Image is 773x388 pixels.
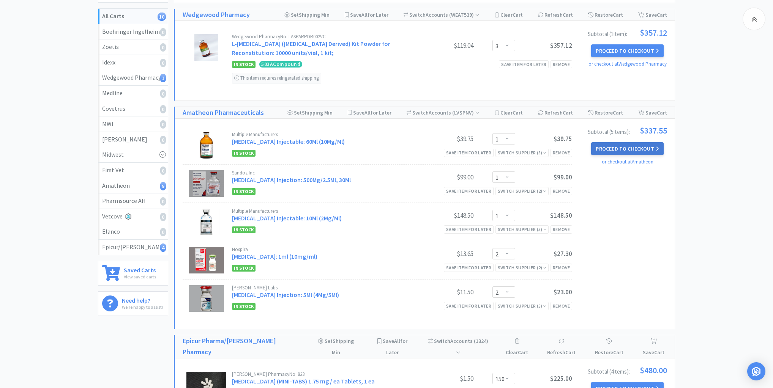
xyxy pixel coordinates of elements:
[102,181,164,191] div: Amatheon
[407,107,480,118] div: Accounts
[189,170,224,197] img: 951e802cfa5b441fb2fe0cb859e96167_154660.jpeg
[232,247,416,252] div: Hospira
[657,109,667,116] span: Cart
[498,264,546,271] div: Switch Supplier ( 2 )
[444,264,494,272] div: Save item for later
[194,34,219,61] img: 5bfb1bc75d004e1eb5bc01a4b3d57c32_420746.jpeg
[640,366,667,374] span: $480.00
[416,287,473,297] div: $11.50
[284,9,330,20] div: Shipping Min
[232,176,351,184] a: [MEDICAL_DATA] Injection: 500Mg/2.5Ml, 30Ml
[160,136,166,144] i: 0
[160,182,166,190] i: 5
[232,73,321,83] div: This item requires refrigerated shipping
[602,159,653,165] a: or checkout at Amatheon
[504,335,530,358] div: Clear
[444,302,494,310] div: Save item for later
[498,302,546,309] div: Switch Supplier ( 5 )
[565,349,576,356] span: Cart
[361,11,368,18] span: All
[102,165,164,175] div: First Vet
[102,58,164,68] div: Idexx
[444,225,494,233] div: Save item for later
[591,142,663,155] button: Proceed to Checkout
[563,11,573,18] span: Cart
[444,187,494,195] div: Save item for later
[102,119,164,129] div: MWI
[232,253,317,260] a: [MEDICAL_DATA]: 1ml (10mg/ml)
[183,107,264,118] h1: Amatheon Pharmaceuticals
[588,61,667,67] a: or checkout at Wedgewood Pharmacy
[232,150,256,157] span: In Stock
[124,265,156,273] h6: Saved Carts
[409,11,426,18] span: Switch
[122,303,163,311] p: We're happy to assist!
[287,107,333,118] div: Shipping Min
[232,226,256,233] span: In Stock
[102,27,164,37] div: Boehringer Ingelheim
[232,34,416,39] div: Wedgewood Pharmacy No: LASPARPDR002VC
[591,44,663,57] button: Proceed to Checkout
[98,240,168,255] a: Epicur/[PERSON_NAME]4
[102,88,164,98] div: Medline
[98,9,168,24] a: All Carts10
[232,214,342,222] a: [MEDICAL_DATA] Injectable: 10Ml (2Mg/Ml)
[448,11,480,18] span: ( WEAT539 )
[404,9,480,20] div: Accounts
[551,60,572,68] div: Remove
[98,163,168,178] a: First Vet0
[98,55,168,71] a: Idexx0
[232,170,416,175] div: Sandoz Inc
[551,225,572,233] div: Remove
[259,61,302,68] span: 503 A Compound
[232,132,416,137] div: Multiple Manufacturers
[640,28,667,37] span: $357.12
[291,11,299,18] span: Set
[747,362,765,380] div: Open Intercom Messenger
[456,338,488,356] span: ( 1324 )
[588,126,667,135] div: Subtotal ( 5 item s ):
[232,209,416,214] div: Multiple Manufacturers
[550,374,572,383] span: $225.00
[183,9,250,20] a: Wedgewood Pharmacy
[294,109,302,116] span: Set
[550,211,572,220] span: $148.50
[416,173,473,182] div: $99.00
[588,9,623,20] div: Restore
[98,86,168,101] a: Medline0
[416,41,473,50] div: $119.04
[160,120,166,129] i: 0
[545,335,577,358] div: Refresh
[102,196,164,206] div: Pharmsource AH
[495,9,523,20] div: Clear
[232,40,390,57] a: L-[MEDICAL_DATA] ([MEDICAL_DATA] Derived) Kit Powder for Reconstitution: 10000 units/vial, 1 kit;
[98,101,168,117] a: Covetrus0
[416,134,473,143] div: $39.75
[232,61,256,68] span: In Stock
[98,193,168,209] a: Pharmsource AH0
[498,187,546,195] div: Switch Supplier ( 2 )
[640,335,667,358] div: Save
[160,243,166,252] i: 4
[102,42,164,52] div: Zoetis
[383,338,407,356] span: Save for Later
[158,13,166,21] i: 10
[613,349,623,356] span: Cart
[638,9,667,20] div: Save
[554,288,572,296] span: $23.00
[160,228,166,236] i: 0
[183,336,300,358] h1: Epicur Pharma/[PERSON_NAME] Pharmacy
[102,73,164,83] div: Wedgewood Pharmacy
[98,209,168,225] a: Vetcove0
[498,226,546,233] div: Switch Supplier ( 5 )
[102,212,164,221] div: Vetcove
[613,11,623,18] span: Cart
[160,213,166,221] i: 0
[554,173,572,181] span: $99.00
[232,303,256,310] span: In Stock
[538,107,573,118] div: Refresh
[160,43,166,52] i: 0
[551,264,572,272] div: Remove
[394,338,400,344] span: All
